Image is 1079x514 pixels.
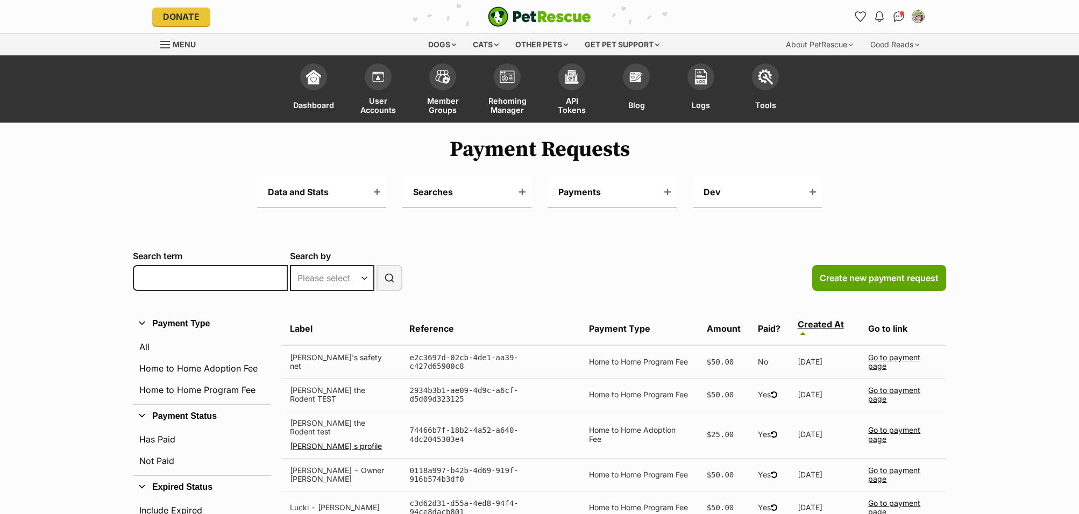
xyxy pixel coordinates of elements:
[539,58,604,123] a: API Tokens
[698,312,749,345] td: Amount
[346,58,410,123] a: User Accounts
[281,458,401,491] td: [PERSON_NAME] - Owner [PERSON_NAME]
[868,425,920,443] a: Go to payment page
[755,96,776,115] span: Tools
[401,379,580,411] td: 2934b3b1-ae09-4d9c-a6cf-d5d09d323125
[580,312,698,345] td: Payment Type
[281,379,401,411] td: [PERSON_NAME] the Rodent TEST
[401,312,580,345] td: Reference
[410,58,475,123] a: Member Groups
[421,34,464,55] div: Dogs
[401,411,580,458] td: 74466b7f-18b2-4a52-a640-4dc2045303e4
[851,8,927,25] ul: Account quick links
[628,96,645,115] span: Blog
[875,11,884,22] img: notifications-46538b983faf8c2785f20acdc204bb7945ddae34d4c08c2a6579f10ce5e182be.svg
[133,337,271,356] a: All
[851,8,869,25] a: Favourites
[359,96,397,115] span: User Accounts
[133,427,271,475] div: Payment Status
[133,409,271,423] button: Payment Status
[133,380,271,399] a: Home to Home Program Fee
[669,58,733,123] a: Logs
[580,379,698,411] td: Home to Home Program Fee
[152,8,210,26] a: Donate
[435,70,450,84] img: team-members-icon-5396bd8760b3fe7c0b43da4ab00e1e3bb1a5d9ba89233759b79545d2d3fc5d0d.svg
[580,411,698,458] td: Home to Home Adoption Fee
[553,96,591,115] span: API Tokens
[139,455,174,466] span: translation missing: en.admin.tools.payment_requests.show.table.filters.payment_type.not_paid
[465,34,506,55] div: Cats
[860,312,946,345] td: Go to link
[401,345,580,379] td: e2c3697d-02cb-4de1-aa39-c427d65900c8
[281,345,401,379] td: [PERSON_NAME]'s safety net
[758,430,780,439] div: Yes
[577,34,667,55] div: Get pet support
[580,345,698,379] td: Home to Home Program Fee
[160,34,203,53] a: Menu
[789,458,860,491] td: [DATE]
[789,345,860,379] td: [DATE]
[698,345,749,379] td: $50.00
[293,96,334,115] span: Dashboard
[281,411,401,458] td: [PERSON_NAME] the Rodent test
[629,69,644,84] img: blogs-icon-e71fceff818bbaa76155c998696f2ea9b8fc06abc828b24f45ee82a475c2fd99.svg
[604,58,669,123] a: Blog
[133,359,271,378] a: Home to Home Adoption Fee
[758,470,780,479] div: Yes
[401,458,580,491] td: 0118a997-b42b-4d69-919f-916b574b3df0
[798,319,844,330] span: Created At
[733,58,798,123] a: Tools
[890,8,907,25] a: Conversations
[698,411,749,458] td: $25.00
[580,458,698,491] td: Home to Home Program Fee
[893,11,905,22] img: chat-41dd97257d64d25036548639549fe6c8038ab92f7586957e7f3b1b290dea8141.svg
[868,353,920,370] a: Go to payment page
[812,265,946,291] button: Create new payment request
[290,251,374,261] label: Search by
[758,503,780,512] div: Yes
[789,411,860,458] td: [DATE]
[910,8,927,25] button: My account
[868,386,920,403] a: Go to payment page
[693,69,708,84] img: logs-icon-5bf4c29380941ae54b88474b1138927238aebebbc450bc62c8517511492d5a22.svg
[789,379,860,411] td: [DATE]
[871,8,888,25] button: Notifications
[749,312,789,345] td: Paid?
[488,6,591,27] img: logo-e224e6f780fb5917bec1dbf3a21bbac754714ae5b6737aabdf751b685950b380.svg
[564,69,579,84] img: api-icon-849e3a9e6f871e3acf1f60245d25b4cd0aad652aa5f5372336901a6a67317bd8.svg
[306,69,321,84] img: dashboard-icon-eb2f2d2d3e046f16d808141f083e7271f6b2e854fb5c12c21221c1fb7104beca.svg
[863,34,927,55] div: Good Reads
[488,96,527,115] span: Rehoming Manager
[698,458,749,491] td: $50.00
[758,390,780,399] div: Yes
[402,176,531,208] h3: Searches
[548,176,677,208] h3: Payments
[749,345,789,379] td: No
[692,96,710,115] span: Logs
[698,379,749,411] td: $50.00
[500,70,515,83] img: group-profile-icon-3fa3cf56718a62981997c0bc7e787c4b2cf8bcc04b72c1350f741eb67cf2f40e.svg
[913,11,924,22] img: Bryony Copeland profile pic
[281,58,346,123] a: Dashboard
[488,6,591,27] a: PetRescue
[371,69,386,84] img: members-icon-d6bcda0bfb97e5ba05b48644448dc2971f67d37433e5abca221da40c41542bd5.svg
[424,96,462,115] span: Member Groups
[133,317,271,331] button: Payment Type
[290,442,392,451] a: [PERSON_NAME] s profile
[475,58,539,123] a: Rehoming Manager
[139,434,175,445] span: translation missing: en.admin.tools.payment_requests.show.table.filters.payment_type.has_paid
[868,466,920,483] a: Go to payment page
[758,69,773,84] img: tools-icon-677f8b7d46040df57c17cb185196fc8e01b2b03676c49af7ba82c462532e62ee.svg
[778,34,861,55] div: About PetRescue
[133,335,271,404] div: Payment Type
[173,40,196,49] span: Menu
[508,34,576,55] div: Other pets
[133,480,271,494] button: Expired Status
[693,176,822,208] h3: Dev
[798,319,844,338] a: Created At
[820,272,939,284] span: Create new payment request
[257,176,386,208] h3: Data and Stats
[133,251,288,261] label: Search term
[281,312,401,345] td: Label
